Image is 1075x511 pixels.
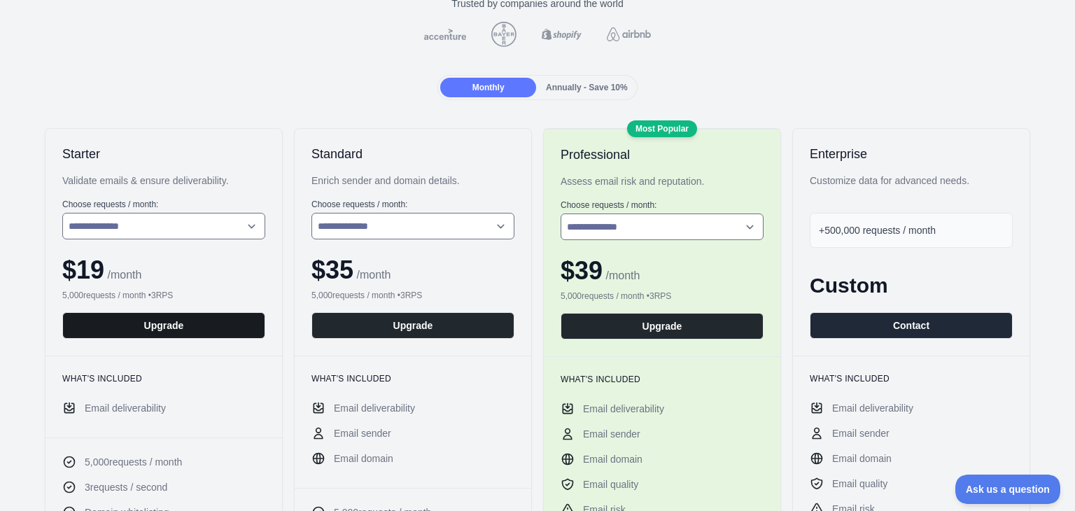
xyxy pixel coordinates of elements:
[955,475,1061,504] iframe: Toggle Customer Support
[353,269,391,281] span: / month
[561,256,603,285] span: $ 39
[810,274,888,297] span: Custom
[603,269,640,281] span: / month
[311,290,514,301] div: 5,000 requests / month • 3 RPS
[819,225,936,236] span: +500,000 requests / month
[561,290,764,302] div: 5,000 requests / month • 3 RPS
